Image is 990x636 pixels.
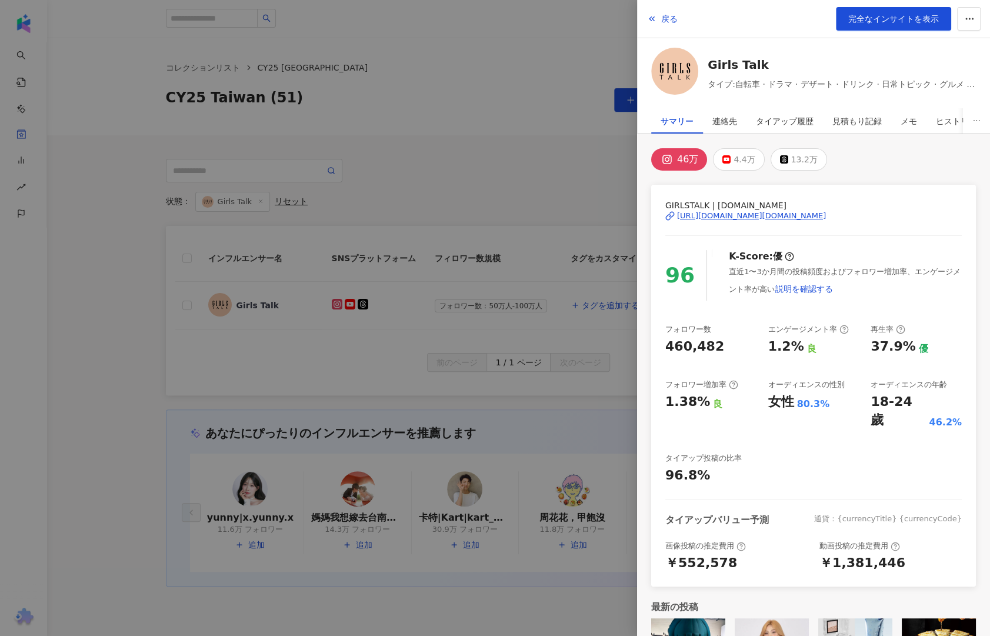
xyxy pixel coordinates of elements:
button: 46万 [651,148,707,171]
button: 説明を確認する [775,277,834,301]
div: フォロワー増加率 [665,379,738,390]
img: KOL Avatar [651,48,698,95]
div: 動画投稿の推定費用 [819,541,900,551]
button: 戻る [646,7,678,31]
div: 96.8% [665,467,710,485]
span: 説明を確認する [775,284,833,294]
button: 4.4万 [713,148,764,171]
div: ヒストリー [936,109,977,133]
div: 37.9% [871,338,915,356]
div: 見積もり記録 [832,109,882,133]
a: Girls Talk [708,56,976,73]
span: ellipsis [972,116,981,125]
div: ￥552,578 [665,554,737,572]
div: オーディエンスの性別 [768,379,845,390]
div: ￥1,381,446 [819,554,905,572]
div: タイアップ履歴 [756,109,814,133]
div: エンゲージメント率 [768,324,849,335]
div: 優 [919,342,928,355]
div: 460,482 [665,338,724,356]
div: 画像投稿の推定費用 [665,541,746,551]
div: K-Score : [729,250,794,263]
div: 優 [773,250,782,263]
span: 戻る [661,14,678,24]
div: オーディエンスの年齢 [871,379,947,390]
div: タイアップ投稿の比率 [665,453,742,464]
div: サマリー [661,109,694,133]
span: タイプ:自転車 · ドラマ · デザート · ドリンク · 日常トピック · グルメ · 占い · 旅行 [708,78,976,91]
button: ellipsis [963,108,990,134]
div: 18-24 歲 [871,393,926,429]
div: 再生率 [871,324,905,335]
div: 96 [665,259,695,292]
div: 13.2万 [791,151,818,168]
div: フォロワー数 [665,324,711,335]
div: 良 [713,398,722,411]
div: 女性 [768,393,794,411]
div: 通貨：{currencyTitle} {currencyCode} [814,514,962,527]
a: 完全なインサイトを表示 [836,7,951,31]
div: 46万 [677,151,698,168]
a: [URL][DOMAIN_NAME][DOMAIN_NAME] [665,211,962,221]
div: 連絡先 [712,109,737,133]
div: 4.4万 [734,151,755,168]
div: タイアップバリュー予測 [665,514,769,527]
div: メモ [901,109,917,133]
span: GIRLSTALK | [DOMAIN_NAME] [665,199,962,212]
div: 最新の投稿 [651,601,976,614]
span: 完全なインサイトを表示 [848,14,939,24]
a: KOL Avatar [651,48,698,99]
div: 46.2% [929,416,962,429]
div: 80.3% [797,398,830,411]
div: 良 [807,342,816,355]
div: 1.2% [768,338,804,356]
button: 13.2万 [771,148,827,171]
div: 1.38% [665,393,710,411]
div: [URL][DOMAIN_NAME][DOMAIN_NAME] [677,211,826,221]
div: 直近1〜3か月間の投稿頻度およびフォロワー増加率、エンゲージメント率が高い [729,267,962,301]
